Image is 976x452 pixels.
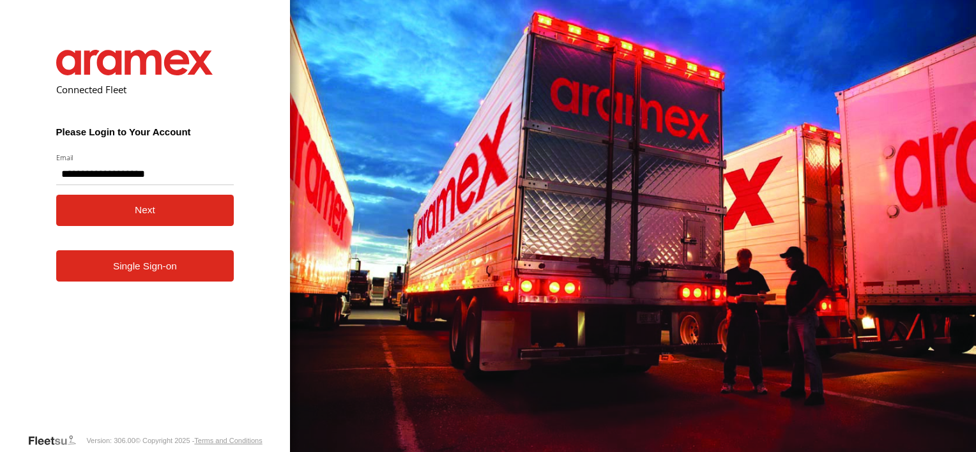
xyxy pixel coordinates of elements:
[27,434,86,447] a: Visit our Website
[56,153,234,162] label: Email
[86,437,135,444] div: Version: 306.00
[56,250,234,282] a: Single Sign-on
[56,126,234,137] h3: Please Login to Your Account
[135,437,263,444] div: © Copyright 2025 -
[56,50,213,75] img: Aramex
[56,83,234,96] h2: Connected Fleet
[194,437,262,444] a: Terms and Conditions
[56,195,234,226] button: Next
